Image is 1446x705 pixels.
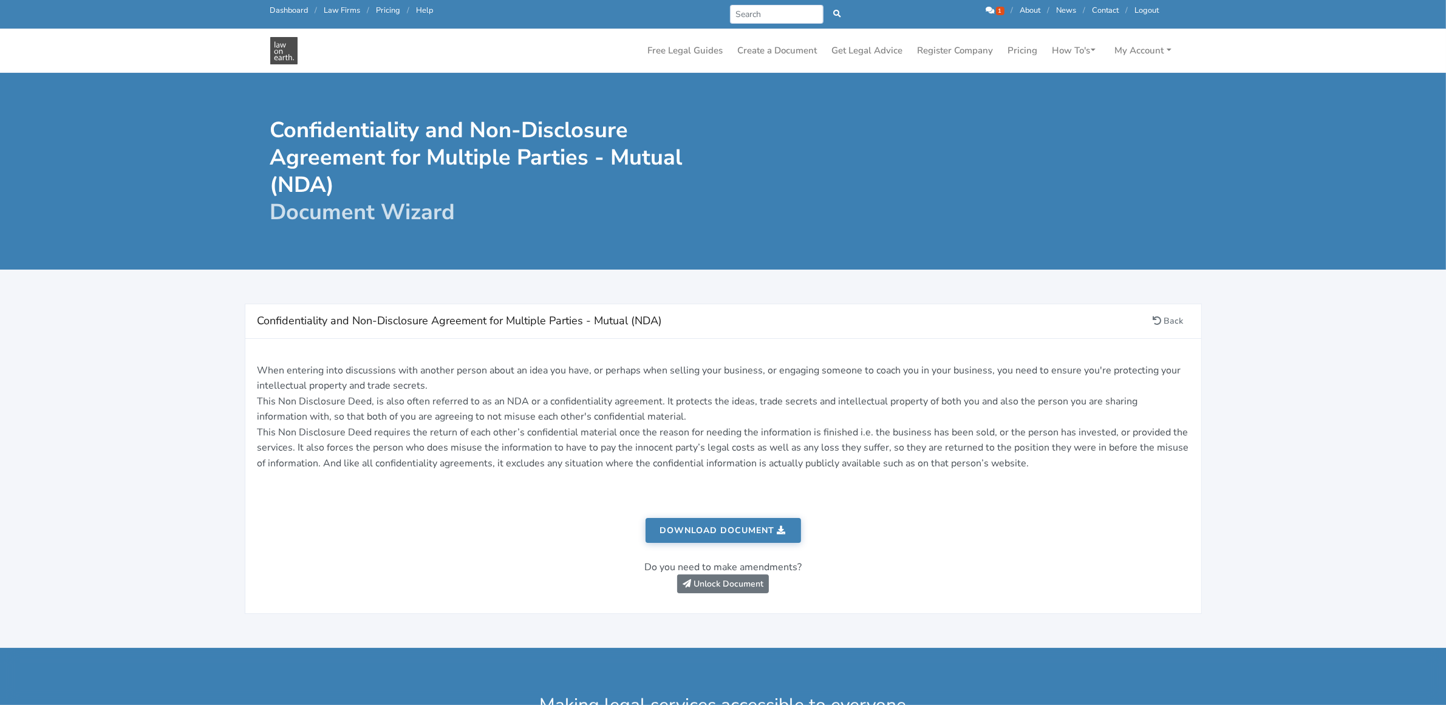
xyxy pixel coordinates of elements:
div: Do you need to make amendments? [257,560,1189,596]
span: / [315,5,318,16]
a: 1 [986,5,1006,16]
a: Create a Document [733,39,822,63]
span: / [408,5,410,16]
a: Contact [1093,5,1119,16]
a: About [1020,5,1041,16]
a: Law Firms [324,5,361,16]
p: When entering into discussions with another person about an idea you have, or perhaps when sellin... [257,363,1189,472]
span: / [1011,5,1014,16]
span: / [1083,5,1086,16]
a: Logout [1135,5,1159,16]
h1: Confidentiality and Non-Disclosure Agreement for Multiple Parties - Mutual (NDA) [270,117,715,226]
a: Get Legal Advice [827,39,908,63]
a: Unlock Document [677,574,769,593]
a: Register Company [913,39,998,63]
span: / [367,5,370,16]
img: Law On Earth [270,37,298,64]
a: Free Legal Guides [643,39,728,63]
span: / [1048,5,1050,16]
span: 1 [996,7,1004,15]
a: Help [417,5,434,16]
a: Pricing [1003,39,1043,63]
input: Search [730,5,824,24]
span: Document Wizard [270,197,455,227]
a: How To's [1048,39,1100,63]
h4: Confidentiality and Non-Disclosure Agreement for Multiple Parties - Mutual (NDA) [257,312,1148,331]
a: Back [1148,312,1189,330]
a: Pricing [377,5,401,16]
a: News [1057,5,1077,16]
a: My Account [1110,39,1176,63]
span: / [1126,5,1128,16]
a: Download document [646,518,801,543]
a: Dashboard [270,5,309,16]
